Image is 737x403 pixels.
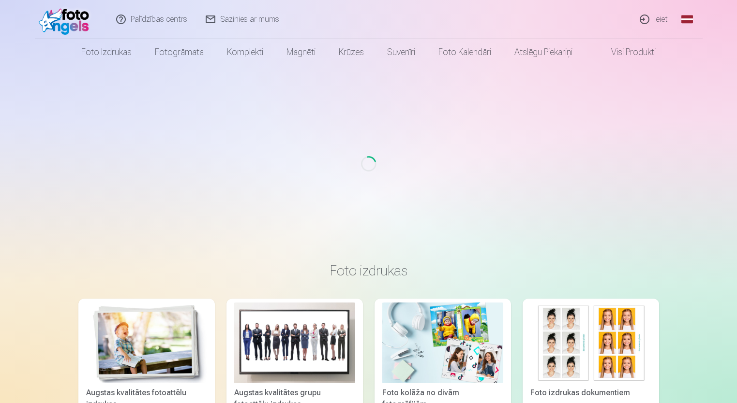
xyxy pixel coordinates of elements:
div: Foto izdrukas dokumentiem [526,387,655,399]
img: Foto izdrukas dokumentiem [530,302,651,383]
a: Fotogrāmata [143,39,215,66]
img: Augstas kvalitātes grupu fotoattēlu izdrukas [234,302,355,383]
h3: Foto izdrukas [86,262,651,279]
a: Magnēti [275,39,327,66]
img: Foto kolāža no divām fotogrāfijām [382,302,503,383]
a: Komplekti [215,39,275,66]
img: Augstas kvalitātes fotoattēlu izdrukas [86,302,207,383]
img: /v1 [39,4,94,35]
a: Krūzes [327,39,376,66]
a: Atslēgu piekariņi [503,39,584,66]
a: Suvenīri [376,39,427,66]
a: Foto kalendāri [427,39,503,66]
a: Visi produkti [584,39,667,66]
a: Foto izdrukas [70,39,143,66]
